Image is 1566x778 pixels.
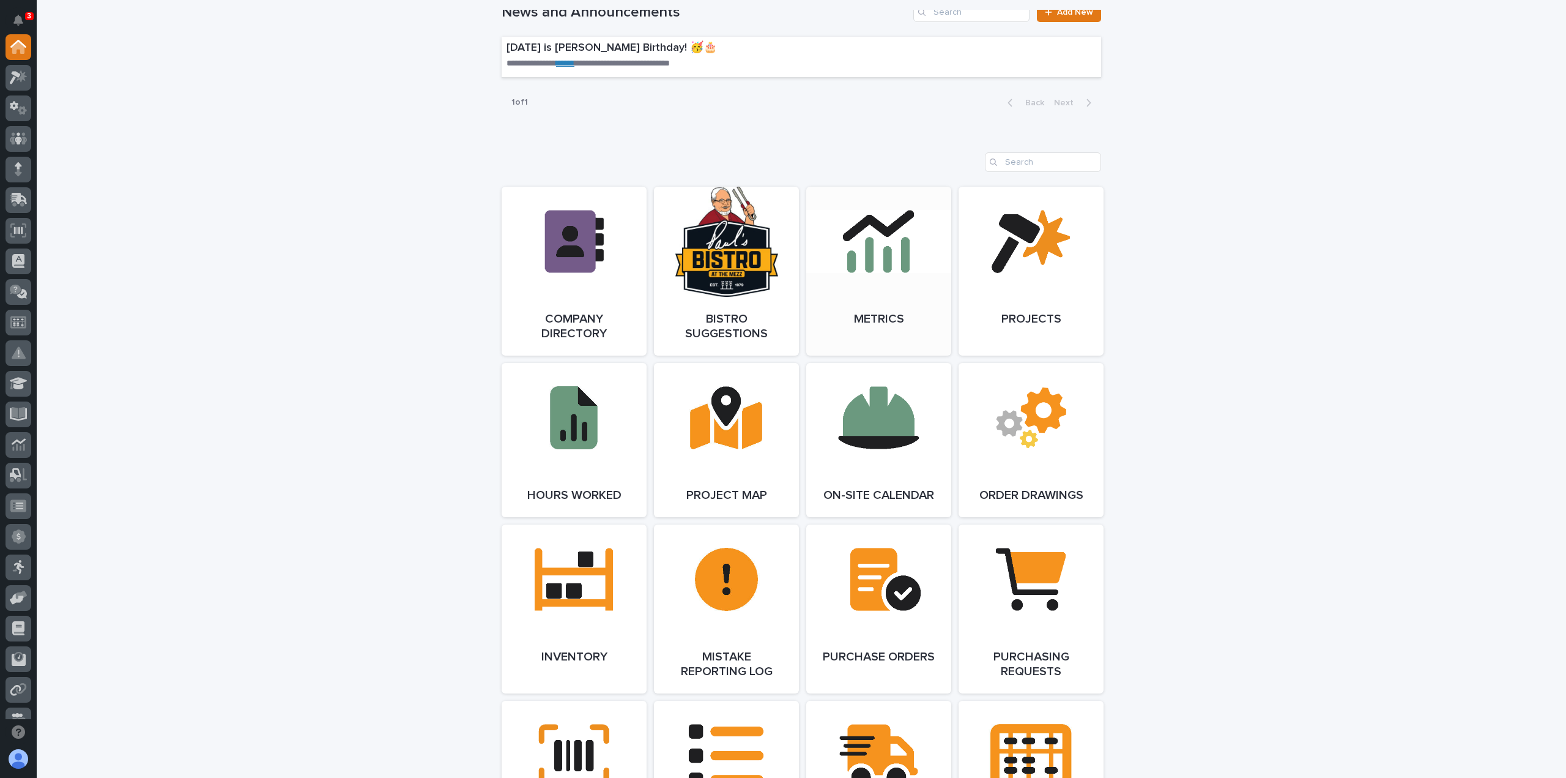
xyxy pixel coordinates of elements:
[502,88,538,118] p: 1 of 1
[959,525,1104,694] a: Purchasing Requests
[806,187,951,356] a: Metrics
[806,363,951,517] a: On-Site Calendar
[1018,99,1044,107] span: Back
[6,746,31,772] button: users-avatar
[502,4,908,21] h1: News and Announcements
[654,187,799,356] a: Bistro Suggestions
[27,12,31,20] p: 3
[806,525,951,694] a: Purchase Orders
[985,152,1101,172] input: Search
[208,140,223,154] button: Start new chat
[654,363,799,517] a: Project Map
[6,719,31,745] button: Open support chat
[1054,99,1081,107] span: Next
[654,525,799,694] a: Mistake Reporting Log
[7,192,72,214] a: 📖Help Docs
[12,198,22,208] div: 📖
[42,148,171,158] div: We're offline, we will be back soon!
[502,363,647,517] a: Hours Worked
[24,196,67,209] span: Help Docs
[42,136,201,148] div: Start new chat
[15,15,31,34] div: Notifications3
[507,42,927,55] p: [DATE] is [PERSON_NAME] Birthday! 🥳🎂
[12,48,223,68] p: Welcome 👋
[12,68,223,88] p: How can we help?
[86,226,148,236] a: Powered byPylon
[913,2,1030,22] input: Search
[1049,97,1101,108] button: Next
[12,12,37,36] img: Stacker
[122,226,148,236] span: Pylon
[1037,2,1101,22] a: Add New
[6,7,31,33] button: Notifications
[502,525,647,694] a: Inventory
[1057,8,1093,17] span: Add New
[502,187,647,356] a: Company Directory
[12,136,34,158] img: 1736555164131-43832dd5-751b-4058-ba23-39d91318e5a0
[959,363,1104,517] a: Order Drawings
[959,187,1104,356] a: Projects
[32,98,202,111] input: Clear
[998,97,1049,108] button: Back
